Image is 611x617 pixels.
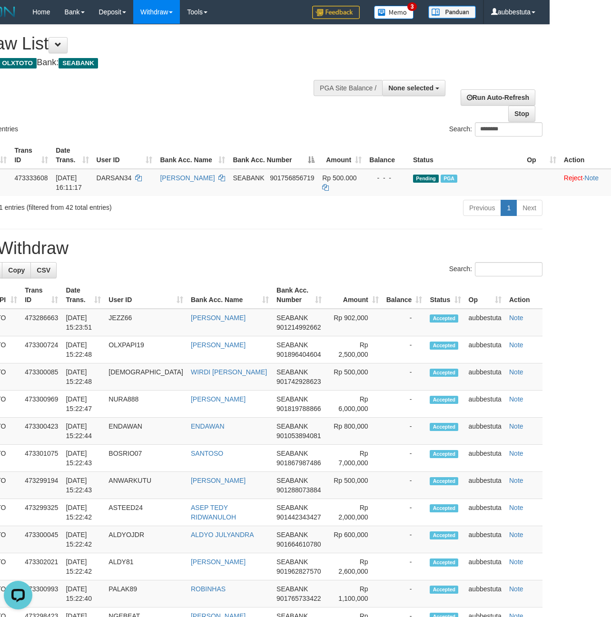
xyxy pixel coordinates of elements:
span: Copy 901664610780 to clipboard [276,540,321,548]
span: Copy 901896404604 to clipboard [276,351,321,358]
span: Copy 901742928623 to clipboard [276,378,321,385]
td: Rp 600,000 [325,526,383,553]
td: Rp 2,500,000 [325,336,383,363]
td: [DATE] 15:22:42 [62,553,105,580]
td: ASTEED24 [105,499,187,526]
span: Copy 901288073884 to clipboard [276,486,321,494]
a: [PERSON_NAME] [160,174,215,182]
td: aubbestuta [465,363,505,391]
td: ALDY81 [105,553,187,580]
span: PGA [441,175,457,183]
span: SEABANK [276,504,308,511]
td: - [383,472,426,499]
th: Bank Acc. Number: activate to sort column descending [229,142,318,169]
input: Search: [475,262,542,276]
th: Date Trans.: activate to sort column ascending [52,142,92,169]
th: Trans ID: activate to sort column ascending [21,282,62,309]
button: None selected [382,80,445,96]
input: Search: [475,122,542,137]
span: SEABANK [276,341,308,349]
td: · [560,169,611,196]
button: Open LiveChat chat widget [4,4,32,32]
span: Copy 901765733422 to clipboard [276,595,321,602]
a: [PERSON_NAME] [191,341,246,349]
a: Note [584,174,599,182]
th: Amount: activate to sort column ascending [318,142,365,169]
td: - [383,418,426,445]
span: SEABANK [276,368,308,376]
td: aubbestuta [465,526,505,553]
span: Copy 901867987486 to clipboard [276,459,321,467]
td: [DATE] 15:22:42 [62,499,105,526]
a: [PERSON_NAME] [191,395,246,403]
td: 473299194 [21,472,62,499]
td: aubbestuta [465,445,505,472]
th: Action [505,282,542,309]
span: SEABANK [59,58,98,69]
th: User ID: activate to sort column ascending [105,282,187,309]
td: 473300969 [21,391,62,418]
a: WIRDI [PERSON_NAME] [191,368,267,376]
td: - [383,309,426,336]
span: DARSAN34 [97,174,132,182]
span: 473333608 [14,174,48,182]
td: 473300085 [21,363,62,391]
td: aubbestuta [465,499,505,526]
td: BOSRIO07 [105,445,187,472]
th: Balance: activate to sort column ascending [383,282,426,309]
td: 473286663 [21,309,62,336]
th: Amount: activate to sort column ascending [325,282,383,309]
td: aubbestuta [465,553,505,580]
td: [DATE] 15:22:48 [62,336,105,363]
td: NURA888 [105,391,187,418]
span: Accepted [430,558,458,567]
td: Rp 500,000 [325,363,383,391]
td: ALDYOJDR [105,526,187,553]
th: Status [409,142,523,169]
td: OLXPAPI19 [105,336,187,363]
td: 473300724 [21,336,62,363]
span: Accepted [430,396,458,404]
a: Note [509,422,523,430]
td: aubbestuta [465,309,505,336]
td: - [383,499,426,526]
a: ENDAWAN [191,422,225,430]
span: Copy 901756856719 to clipboard [270,174,314,182]
th: Bank Acc. Name: activate to sort column ascending [187,282,273,309]
td: - [383,526,426,553]
span: SEABANK [276,585,308,593]
td: PALAK89 [105,580,187,607]
td: 473299325 [21,499,62,526]
td: [DEMOGRAPHIC_DATA] [105,363,187,391]
td: aubbestuta [465,336,505,363]
span: Accepted [430,504,458,512]
td: aubbestuta [465,472,505,499]
span: Accepted [430,369,458,377]
a: Note [509,450,523,457]
a: Reject [564,174,583,182]
label: Search: [449,122,542,137]
img: Feedback.jpg [312,6,360,19]
a: [PERSON_NAME] [191,558,246,566]
span: Copy 901819788866 to clipboard [276,405,321,412]
a: Note [509,531,523,539]
td: - [383,445,426,472]
span: SEABANK [276,558,308,566]
a: Note [509,558,523,566]
td: aubbestuta [465,418,505,445]
a: ASEP TEDY RIDWANULOH [191,504,236,521]
a: Note [509,368,523,376]
img: panduan.png [428,6,476,19]
td: - [383,336,426,363]
a: ROBINHAS [191,585,226,593]
span: Accepted [430,450,458,458]
td: 473300993 [21,580,62,607]
td: ENDAWAN [105,418,187,445]
td: [DATE] 15:22:47 [62,391,105,418]
td: [DATE] 15:22:42 [62,526,105,553]
span: Copy 901962827570 to clipboard [276,568,321,575]
td: - [383,363,426,391]
label: Search: [449,262,542,276]
span: [DATE] 16:11:17 [56,174,82,191]
td: aubbestuta [465,391,505,418]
